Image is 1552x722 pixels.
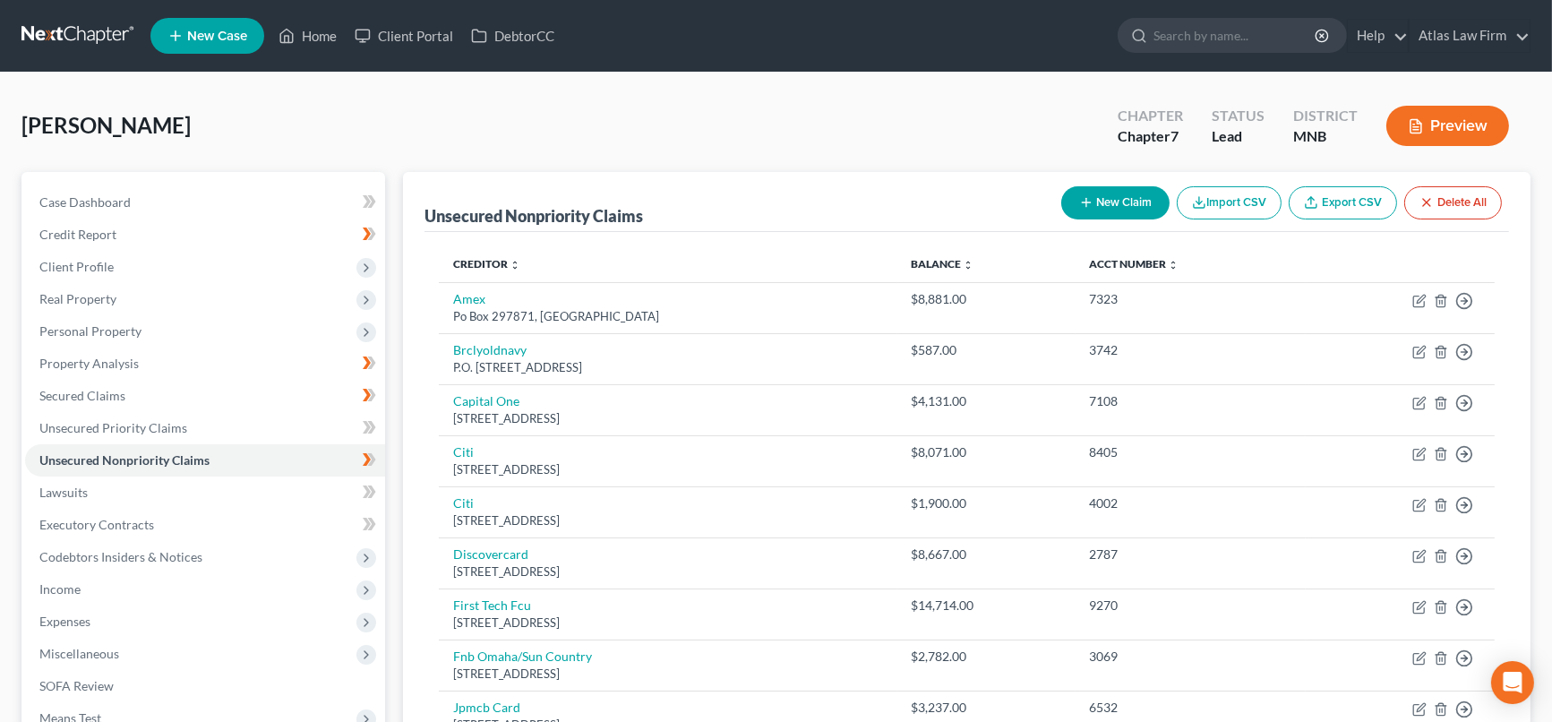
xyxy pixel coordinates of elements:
[912,290,1061,308] div: $8,881.00
[912,648,1061,666] div: $2,782.00
[25,509,385,541] a: Executory Contracts
[1090,597,1292,615] div: 9270
[453,512,882,529] div: [STREET_ADDRESS]
[453,666,882,683] div: [STREET_ADDRESS]
[1090,257,1179,271] a: Acct Number unfold_more
[1090,648,1292,666] div: 3069
[39,194,131,210] span: Case Dashboard
[1293,126,1358,147] div: MNB
[270,20,346,52] a: Home
[1177,186,1282,219] button: Import CSV
[1118,106,1183,126] div: Chapter
[39,259,114,274] span: Client Profile
[453,257,520,271] a: Creditor unfold_more
[25,412,385,444] a: Unsecured Priority Claims
[39,388,125,403] span: Secured Claims
[39,227,116,242] span: Credit Report
[39,581,81,597] span: Income
[453,410,882,427] div: [STREET_ADDRESS]
[1090,546,1292,563] div: 2787
[912,392,1061,410] div: $4,131.00
[1090,392,1292,410] div: 7108
[912,257,974,271] a: Balance unfold_more
[453,700,520,715] a: Jpmcb Card
[453,649,592,664] a: Fnb Omaha/Sun Country
[1386,106,1509,146] button: Preview
[424,205,643,227] div: Unsecured Nonpriority Claims
[25,477,385,509] a: Lawsuits
[1293,106,1358,126] div: District
[25,670,385,702] a: SOFA Review
[453,444,474,460] a: Citi
[39,356,139,371] span: Property Analysis
[1090,443,1292,461] div: 8405
[1491,661,1534,704] div: Open Intercom Messenger
[39,452,210,468] span: Unsecured Nonpriority Claims
[1348,20,1408,52] a: Help
[1153,19,1317,52] input: Search by name...
[1090,494,1292,512] div: 4002
[964,260,974,271] i: unfold_more
[25,380,385,412] a: Secured Claims
[346,20,462,52] a: Client Portal
[453,615,882,632] div: [STREET_ADDRESS]
[39,678,114,693] span: SOFA Review
[39,646,119,661] span: Miscellaneous
[1061,186,1170,219] button: New Claim
[21,112,191,138] span: [PERSON_NAME]
[39,485,88,500] span: Lawsuits
[25,348,385,380] a: Property Analysis
[39,323,141,339] span: Personal Property
[39,291,116,306] span: Real Property
[912,699,1061,717] div: $3,237.00
[1090,290,1292,308] div: 7323
[453,393,519,408] a: Capital One
[912,341,1061,359] div: $587.00
[187,30,247,43] span: New Case
[453,359,882,376] div: P.O. [STREET_ADDRESS]
[1090,699,1292,717] div: 6532
[39,420,187,435] span: Unsecured Priority Claims
[453,495,474,511] a: Citi
[453,563,882,580] div: [STREET_ADDRESS]
[1169,260,1179,271] i: unfold_more
[462,20,563,52] a: DebtorCC
[510,260,520,271] i: unfold_more
[39,614,90,629] span: Expenses
[1118,126,1183,147] div: Chapter
[912,494,1061,512] div: $1,900.00
[1289,186,1397,219] a: Export CSV
[1212,126,1265,147] div: Lead
[453,308,882,325] div: Po Box 297871, [GEOGRAPHIC_DATA]
[1212,106,1265,126] div: Status
[453,291,485,306] a: Amex
[453,597,531,613] a: First Tech Fcu
[453,461,882,478] div: [STREET_ADDRESS]
[25,219,385,251] a: Credit Report
[912,546,1061,563] div: $8,667.00
[453,546,528,562] a: Discovercard
[453,342,527,357] a: Brclyoldnavy
[1090,341,1292,359] div: 3742
[39,549,202,564] span: Codebtors Insiders & Notices
[39,517,154,532] span: Executory Contracts
[25,186,385,219] a: Case Dashboard
[912,443,1061,461] div: $8,071.00
[1170,127,1179,144] span: 7
[1410,20,1530,52] a: Atlas Law Firm
[912,597,1061,615] div: $14,714.00
[25,444,385,477] a: Unsecured Nonpriority Claims
[1404,186,1502,219] button: Delete All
